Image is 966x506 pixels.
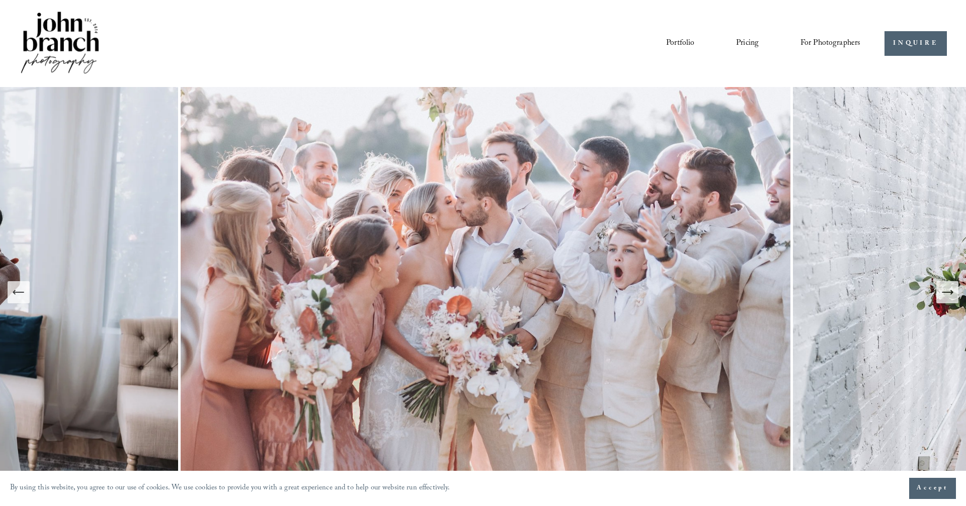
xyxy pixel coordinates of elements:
button: Previous Slide [8,281,30,303]
button: Next Slide [936,281,958,303]
img: A wedding party celebrating outdoors, featuring a bride and groom kissing amidst cheering bridesm... [178,87,793,497]
a: Portfolio [666,35,694,52]
img: John Branch IV Photography [19,10,101,77]
a: INQUIRE [884,31,946,56]
span: Accept [917,483,948,493]
button: Accept [909,478,956,499]
a: folder dropdown [800,35,861,52]
p: By using this website, you agree to our use of cookies. We use cookies to provide you with a grea... [10,481,450,496]
a: Pricing [736,35,759,52]
span: For Photographers [800,36,861,51]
